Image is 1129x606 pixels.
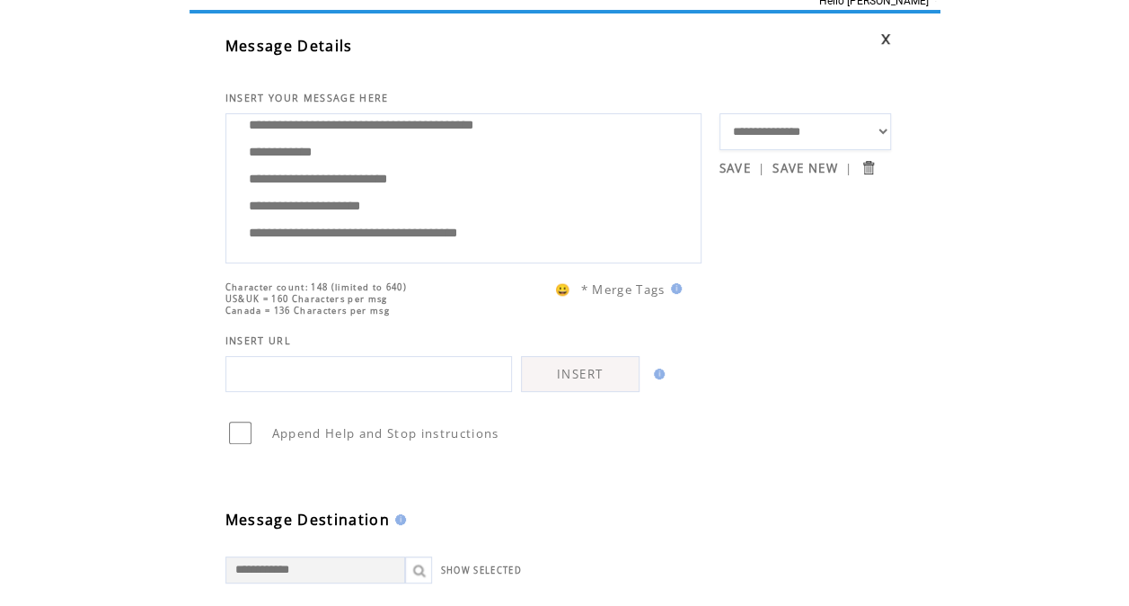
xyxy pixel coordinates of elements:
a: INSERT [521,356,639,392]
span: * Merge Tags [581,281,666,298]
input: Submit [860,159,877,176]
span: INSERT YOUR MESSAGE HERE [225,92,389,104]
a: SAVE NEW [772,160,838,176]
span: US&UK = 160 Characters per msg [225,293,388,305]
img: help.gif [390,514,406,525]
span: 😀 [555,281,571,298]
img: help.gif [666,283,682,294]
span: INSERT URL [225,334,291,347]
span: | [758,160,765,176]
a: SHOW SELECTED [441,565,522,576]
a: SAVE [719,160,751,176]
img: help.gif [648,369,665,379]
span: Message Details [225,36,353,56]
span: Character count: 148 (limited to 640) [225,281,407,293]
span: Append Help and Stop instructions [272,425,499,441]
span: Message Destination [225,510,390,530]
span: Canada = 136 Characters per msg [225,305,390,316]
span: | [845,160,852,176]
